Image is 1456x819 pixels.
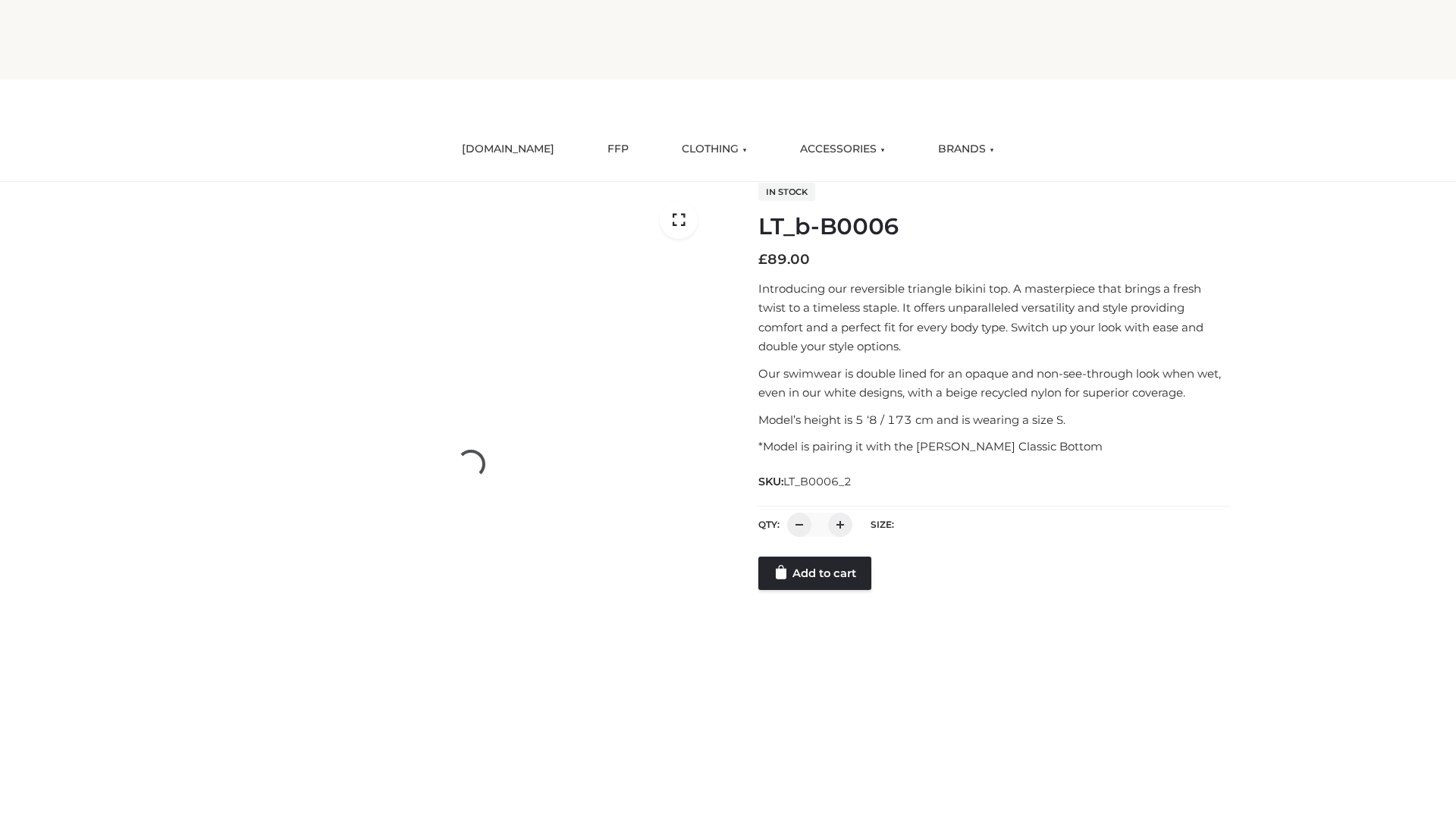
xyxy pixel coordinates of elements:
span: In stock [758,183,815,201]
p: Introducing our reversible triangle bikini top. A masterpiece that brings a fresh twist to a time... [758,279,1231,356]
label: QTY: [758,519,780,530]
span: SKU: [758,472,853,491]
a: FFP [596,133,640,166]
a: [DOMAIN_NAME] [450,133,566,166]
p: Model’s height is 5 ‘8 / 173 cm and is wearing a size S. [758,410,1231,430]
h1: LT_b-B0006 [758,213,1231,240]
p: Our swimwear is double lined for an opaque and non-see-through look when wet, even in our white d... [758,364,1231,403]
a: Add to cart [758,557,871,590]
label: Size: [871,519,894,530]
a: BRANDS [927,133,1006,166]
bdi: 89.00 [758,251,810,268]
span: £ [758,251,767,268]
a: ACCESSORIES [789,133,896,166]
span: LT_B0006_2 [783,475,852,488]
a: CLOTHING [670,133,758,166]
p: *Model is pairing it with the [PERSON_NAME] Classic Bottom [758,437,1231,457]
